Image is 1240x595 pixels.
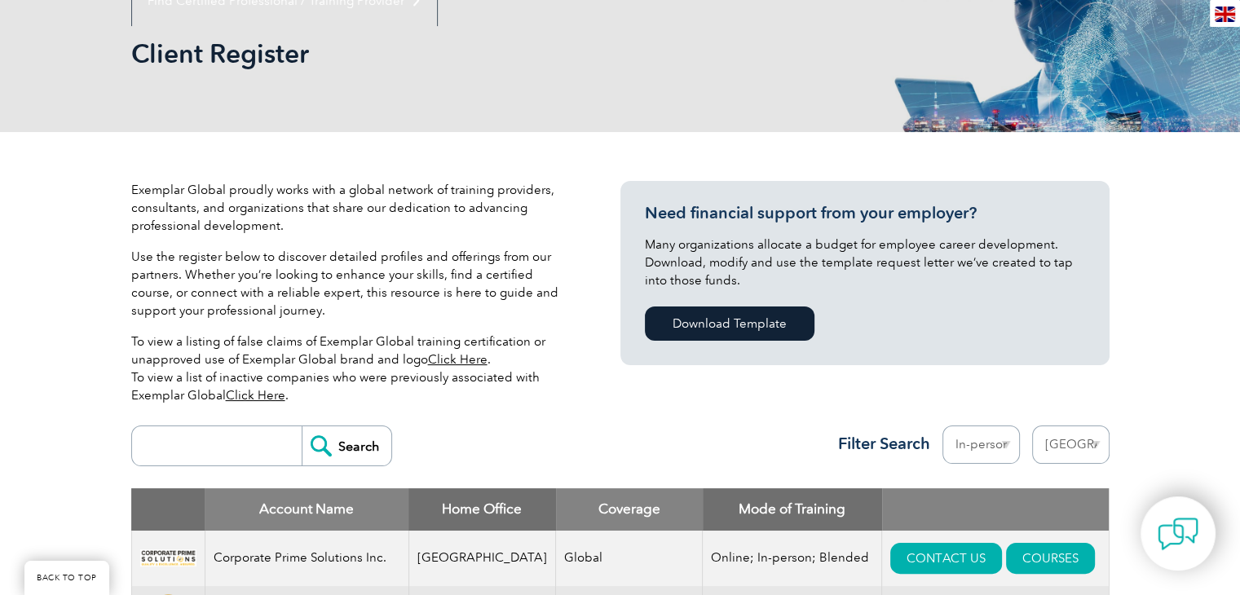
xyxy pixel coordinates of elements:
th: Mode of Training: activate to sort column ascending [703,488,882,531]
a: CONTACT US [890,543,1002,574]
img: 12b7c7c5-1696-ea11-a812-000d3ae11abd-logo.jpg [140,549,196,566]
input: Search [302,426,391,465]
th: Account Name: activate to sort column descending [205,488,408,531]
h3: Need financial support from your employer? [645,203,1085,223]
a: BACK TO TOP [24,561,109,595]
p: Many organizations allocate a budget for employee career development. Download, modify and use th... [645,236,1085,289]
img: en [1215,7,1235,22]
p: Use the register below to discover detailed profiles and offerings from our partners. Whether you... [131,248,571,320]
td: [GEOGRAPHIC_DATA] [408,531,556,586]
th: Home Office: activate to sort column ascending [408,488,556,531]
p: Exemplar Global proudly works with a global network of training providers, consultants, and organ... [131,181,571,235]
img: contact-chat.png [1158,513,1198,554]
h2: Client Register [131,41,816,67]
a: Click Here [226,388,285,403]
th: : activate to sort column ascending [882,488,1109,531]
a: Click Here [428,352,488,367]
a: COURSES [1006,543,1095,574]
td: Global [556,531,703,586]
a: Download Template [645,306,814,341]
th: Coverage: activate to sort column ascending [556,488,703,531]
h3: Filter Search [828,434,930,454]
td: Online; In-person; Blended [703,531,882,586]
td: Corporate Prime Solutions Inc. [205,531,408,586]
p: To view a listing of false claims of Exemplar Global training certification or unapproved use of ... [131,333,571,404]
